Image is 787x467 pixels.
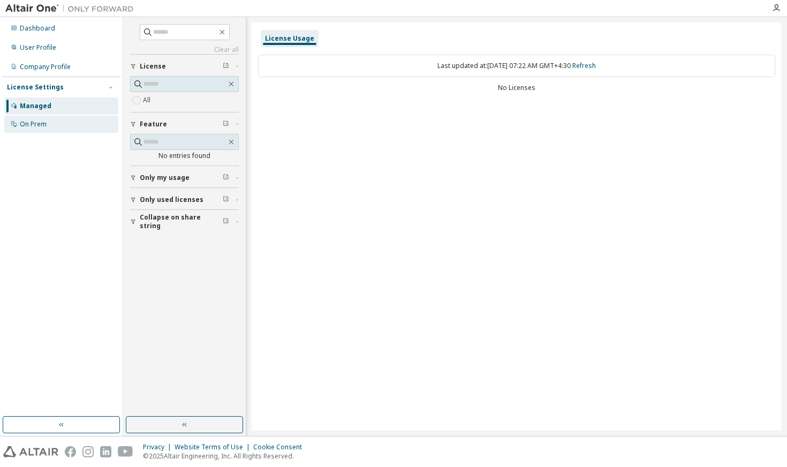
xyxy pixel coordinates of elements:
span: Clear filter [223,217,229,226]
span: Clear filter [223,62,229,71]
div: Privacy [143,443,175,451]
button: Only used licenses [130,188,239,212]
button: Only my usage [130,166,239,190]
button: License [130,55,239,78]
span: Clear filter [223,195,229,204]
img: instagram.svg [82,446,94,457]
div: No Licenses [258,84,775,92]
p: © 2025 Altair Engineering, Inc. All Rights Reserved. [143,451,308,461]
span: Feature [140,120,167,129]
div: On Prem [20,120,47,129]
span: Only used licenses [140,195,203,204]
a: Refresh [572,61,596,70]
div: License Settings [7,83,64,92]
span: License [140,62,166,71]
button: Collapse on share string [130,210,239,234]
span: Collapse on share string [140,213,223,230]
img: altair_logo.svg [3,446,58,457]
div: No entries found [130,152,239,160]
img: Altair One [5,3,139,14]
div: Last updated at: [DATE] 07:22 AM GMT+4:30 [258,55,775,77]
div: Website Terms of Use [175,443,253,451]
div: Company Profile [20,63,71,71]
div: Cookie Consent [253,443,308,451]
div: License Usage [265,34,314,43]
span: Clear filter [223,174,229,182]
button: Feature [130,112,239,136]
span: Clear filter [223,120,229,129]
label: All [143,94,153,107]
span: Only my usage [140,174,190,182]
img: linkedin.svg [100,446,111,457]
div: Managed [20,102,51,110]
div: User Profile [20,43,56,52]
img: facebook.svg [65,446,76,457]
a: Clear all [130,46,239,54]
img: youtube.svg [118,446,133,457]
div: Dashboard [20,24,55,33]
